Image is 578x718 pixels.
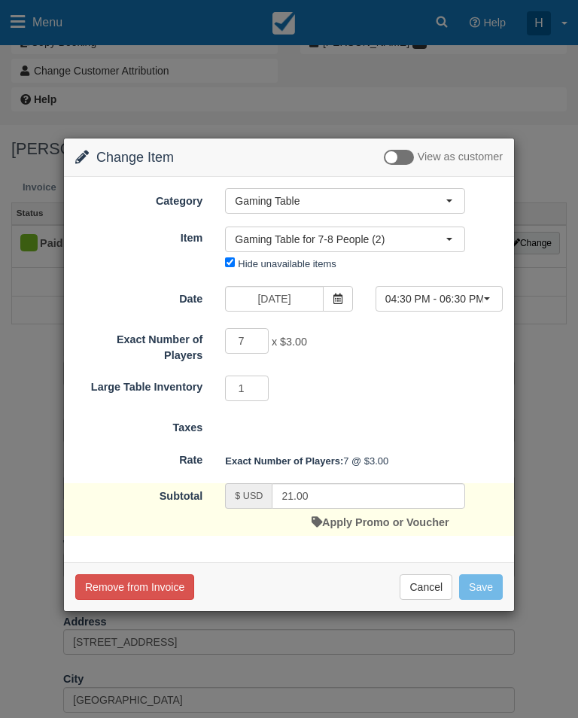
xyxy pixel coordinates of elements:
[75,574,194,600] button: Remove from Invoice
[418,151,503,163] span: View as customer
[235,193,446,208] span: Gaming Table
[225,376,269,401] input: Large Table Inventory
[225,328,269,354] input: Exact Number of Players
[64,188,214,209] label: Category
[64,327,214,363] label: Exact Number of Players
[225,455,343,467] strong: Exact Number of Players
[64,374,214,395] label: Large Table Inventory
[376,286,503,312] button: 04:30 PM - 06:30 PM
[385,291,483,306] span: 04:30 PM - 06:30 PM
[225,188,465,214] button: Gaming Table
[64,286,214,307] label: Date
[214,449,514,473] div: 7 @ $3.00
[238,258,336,269] label: Hide unavailable items
[235,232,446,247] span: Gaming Table for 7-8 People (2)
[312,516,449,528] a: Apply Promo or Voucher
[235,491,263,501] small: $ USD
[64,447,214,468] label: Rate
[225,227,465,252] button: Gaming Table for 7-8 People (2)
[64,415,214,436] label: Taxes
[64,483,214,504] label: Subtotal
[64,225,214,246] label: Item
[459,574,503,600] button: Save
[400,574,452,600] button: Cancel
[272,336,307,348] span: x $3.00
[96,150,174,165] span: Change Item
